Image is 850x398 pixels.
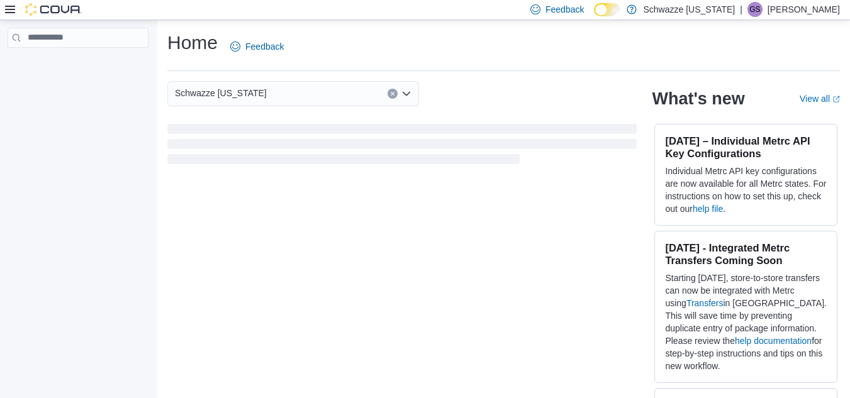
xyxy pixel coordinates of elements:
div: Gulzar Sayall [747,2,763,17]
p: Starting [DATE], store-to-store transfers can now be integrated with Metrc using in [GEOGRAPHIC_D... [665,272,827,372]
img: Cova [25,3,82,16]
p: Schwazze [US_STATE] [643,2,735,17]
p: [PERSON_NAME] [768,2,840,17]
input: Dark Mode [594,3,620,16]
nav: Complex example [8,50,148,80]
p: Individual Metrc API key configurations are now available for all Metrc states. For instructions ... [665,165,827,215]
h2: What's new [652,89,744,109]
span: GS [749,2,760,17]
a: Transfers [686,298,724,308]
span: Schwazze [US_STATE] [175,86,267,101]
a: help file [693,204,723,214]
span: Feedback [245,40,284,53]
span: Loading [167,126,637,167]
a: Feedback [225,34,289,59]
h1: Home [167,30,218,55]
h3: [DATE] - Integrated Metrc Transfers Coming Soon [665,241,827,267]
span: Dark Mode [594,16,595,17]
span: Feedback [545,3,584,16]
a: help documentation [735,336,812,346]
h3: [DATE] – Individual Metrc API Key Configurations [665,135,827,160]
button: Clear input [388,89,398,99]
button: Open list of options [401,89,411,99]
p: | [740,2,742,17]
svg: External link [832,96,840,103]
a: View allExternal link [800,94,840,104]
